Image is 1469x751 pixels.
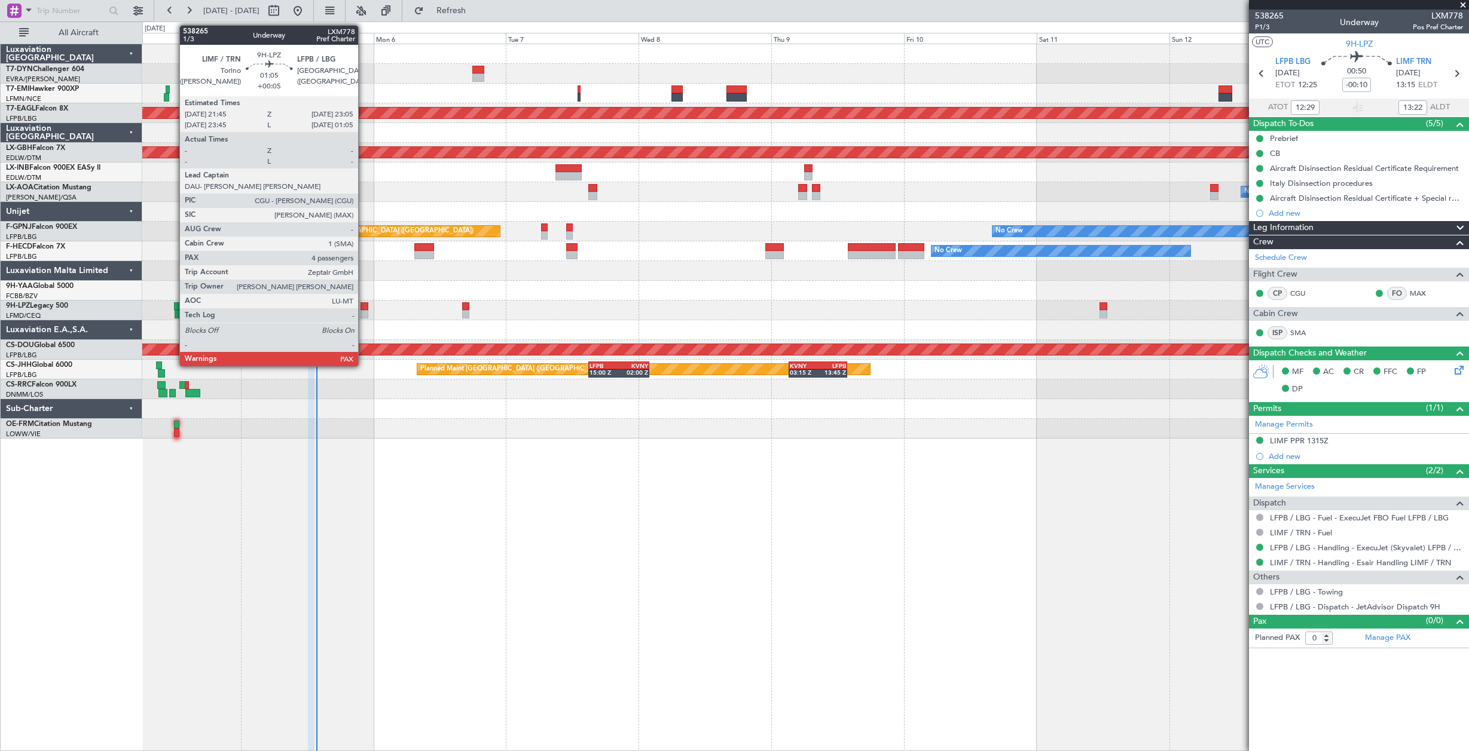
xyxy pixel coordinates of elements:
a: LFPB/LBG [6,351,37,360]
a: OE-FRMCitation Mustang [6,421,92,428]
div: No Crew [934,242,962,260]
a: CS-RRCFalcon 900LX [6,381,77,388]
span: (2/2) [1426,464,1443,477]
a: LIMF / TRN - Fuel [1270,528,1332,538]
span: AC [1323,366,1334,378]
span: Dispatch [1253,496,1286,510]
div: CP [1268,287,1287,300]
div: HEGN [215,244,242,251]
span: Others [1253,571,1279,584]
div: Add new [1269,208,1463,218]
div: 02:00 Z [619,369,648,376]
span: LX-INB [6,164,29,171]
div: 03:15 Z [790,369,818,376]
a: SMA [1290,327,1317,338]
a: Manage PAX [1365,632,1410,644]
span: T7-EMI [6,85,29,93]
div: LFPB [590,362,619,369]
div: 05:43 Z [244,252,271,259]
span: Dispatch Checks and Weather [1253,347,1367,360]
a: FCBB/BZV [6,292,38,301]
span: P1/3 [1255,22,1284,32]
span: Permits [1253,402,1281,416]
span: 9H-LPZ [1346,38,1373,50]
span: ETOT [1275,79,1295,91]
a: EDLW/DTM [6,173,41,182]
div: Mon 6 [374,33,506,44]
a: EDLW/DTM [6,154,41,163]
div: Sat 11 [1037,33,1169,44]
div: FO [1387,287,1407,300]
span: Flight Crew [1253,268,1297,281]
span: Dispatch To-Dos [1253,117,1314,131]
span: Cabin Crew [1253,307,1298,321]
a: EVRA/[PERSON_NAME] [6,75,80,84]
span: CS-JHH [6,361,32,369]
span: F-GPNJ [6,223,32,231]
div: [DATE] [145,24,165,34]
div: LFPB [818,362,846,369]
div: KVNY [790,362,818,369]
input: --:-- [1291,100,1320,115]
a: MAX [1410,288,1437,299]
button: UTC [1252,36,1273,47]
div: ISP [1268,326,1287,339]
span: LX-AOA [6,184,33,191]
span: Crew [1253,235,1273,249]
span: MF [1292,366,1303,378]
a: LFPB / LBG - Fuel - ExecuJet FBO Fuel LFPB / LBG [1270,513,1449,523]
label: Planned PAX [1255,632,1300,644]
input: --:-- [1398,100,1427,115]
span: LXM778 [1413,10,1463,22]
a: T7-DYNChallenger 604 [6,66,84,73]
a: LIMF / TRN - Handling - Esair Handling LIMF / TRN [1270,557,1451,568]
span: 9H-LPZ [6,302,30,309]
div: Italy Disinsection procedures [1270,178,1373,188]
span: OE-FRM [6,421,34,428]
span: LFPB LBG [1275,56,1311,68]
a: T7-EMIHawker 900XP [6,85,79,93]
div: Tue 7 [506,33,639,44]
span: [DATE] [1396,68,1421,79]
a: LFPB/LBG [6,232,37,241]
div: No Crew [995,222,1023,240]
a: Manage Services [1255,481,1315,493]
span: T7-DYN [6,66,33,73]
a: LFPB / LBG - Towing [1270,587,1343,597]
div: No Crew [GEOGRAPHIC_DATA] ([GEOGRAPHIC_DATA]) [1244,183,1416,201]
input: Trip Number [36,2,105,20]
div: KVNY [619,362,648,369]
a: Schedule Crew [1255,252,1307,264]
a: DNMM/LOS [6,390,43,399]
span: CS-DOU [6,342,34,349]
a: T7-EAGLFalcon 8X [6,105,68,112]
a: 9H-YAAGlobal 5000 [6,283,74,290]
div: Underway [1340,16,1379,29]
a: F-GPNJFalcon 900EX [6,223,77,231]
a: LX-INBFalcon 900EX EASy II [6,164,100,171]
a: Manage Permits [1255,419,1313,431]
div: Wed 8 [639,33,771,44]
div: 13:45 Z [818,369,846,376]
span: Pos Pref Charter [1413,22,1463,32]
span: FFC [1384,366,1397,378]
div: Add new [1269,451,1463,461]
span: Leg Information [1253,221,1314,235]
div: Prebrief [1270,133,1298,143]
a: LOWW/VIE [6,430,41,439]
span: 13:15 [1396,79,1415,91]
div: Sat 4 [108,33,241,44]
a: CS-DOUGlobal 6500 [6,342,75,349]
span: (1/1) [1426,401,1443,414]
a: LFMD/CEQ [6,311,41,320]
a: LX-GBHFalcon 7X [6,145,65,152]
span: CR [1354,366,1364,378]
a: 9H-LPZLegacy 500 [6,302,68,309]
a: LX-AOACitation Mustang [6,184,91,191]
span: (5/5) [1426,117,1443,130]
span: 12:25 [1298,79,1317,91]
div: Thu 9 [771,33,904,44]
span: ATOT [1268,102,1288,114]
a: CS-JHHGlobal 6000 [6,361,72,369]
span: CS-RRC [6,381,32,388]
